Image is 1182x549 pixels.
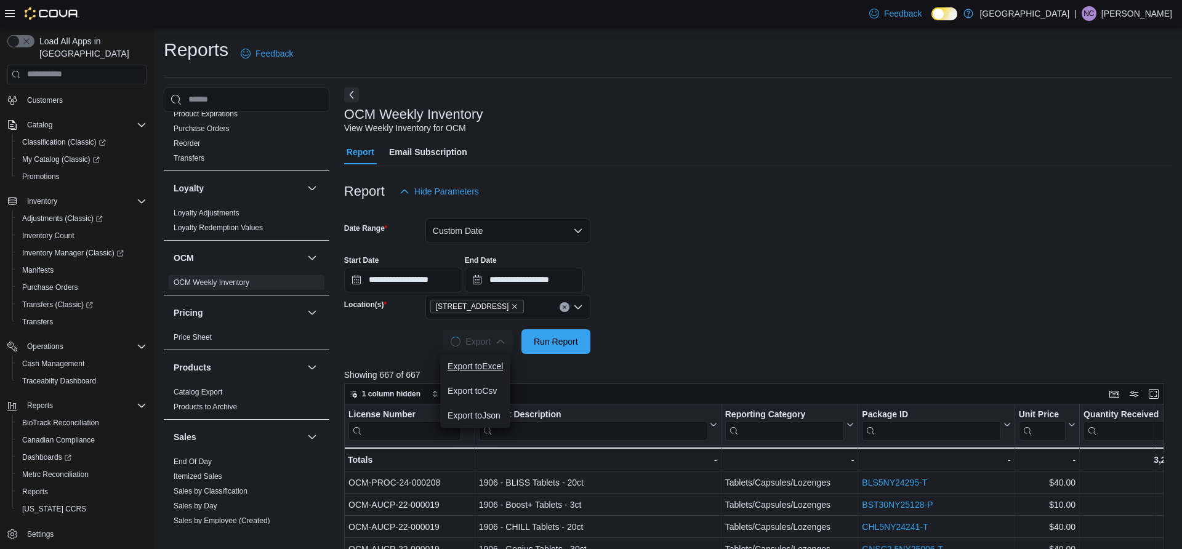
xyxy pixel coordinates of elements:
button: Run Report [521,329,590,354]
a: Transfers (Classic) [17,297,98,312]
a: Classification (Classic) [12,134,151,151]
a: Metrc Reconciliation [17,467,94,482]
span: Email Subscription [389,140,467,164]
a: Itemized Sales [174,472,222,481]
span: Hide Parameters [414,185,479,198]
span: Cash Management [17,356,147,371]
input: Dark Mode [931,7,957,20]
div: $40.00 [1019,475,1075,490]
a: My Catalog (Classic) [12,151,151,168]
div: Reporting Category [725,409,845,420]
div: - [479,452,717,467]
h3: Products [174,361,211,374]
span: Adjustments (Classic) [17,211,147,226]
span: BioTrack Reconciliation [17,415,147,430]
p: [GEOGRAPHIC_DATA] [979,6,1069,21]
a: Cash Management [17,356,89,371]
a: Feedback [236,41,298,66]
a: BLS5NY24295-T [862,478,927,487]
span: Purchase Orders [22,283,78,292]
span: Reports [17,484,147,499]
button: OCM [305,250,320,265]
button: Sort fields [427,387,481,401]
button: Reports [22,398,58,413]
span: Dashboards [22,452,71,462]
span: Traceabilty Dashboard [22,376,96,386]
button: Sales [174,431,302,443]
a: Sales by Classification [174,487,247,495]
span: Metrc Reconciliation [22,470,89,479]
a: Inventory Count [17,228,79,243]
button: Next [344,87,359,102]
button: Operations [22,339,68,354]
span: 1 column hidden [362,389,420,399]
button: Metrc Reconciliation [12,466,151,483]
button: Remove 308 Plaza Road from selection in this group [511,303,518,310]
span: Metrc Reconciliation [17,467,147,482]
div: OCM [164,275,329,295]
span: Catalog Export [174,387,222,397]
a: Transfers [174,154,204,162]
a: Settings [22,527,58,542]
button: Products [305,360,320,375]
a: Reports [17,484,53,499]
h1: Reports [164,38,228,62]
span: My Catalog (Classic) [22,154,100,164]
label: Location(s) [344,300,387,310]
div: Totals [348,452,471,467]
span: Transfers [22,317,53,327]
span: 308 Plaza Road [430,300,525,313]
span: Operations [22,339,147,354]
span: [US_STATE] CCRS [22,504,86,514]
button: Pricing [174,307,302,319]
button: Operations [2,338,151,355]
div: Package ID [862,409,1000,420]
a: BioTrack Reconciliation [17,415,104,430]
span: Transfers [17,315,147,329]
div: OCM-PROC-24-000208 [348,475,471,490]
span: Classification (Classic) [22,137,106,147]
span: Washington CCRS [17,502,147,516]
div: Quantity Received [1083,409,1165,420]
label: End Date [465,255,497,265]
div: - [862,452,1010,467]
button: Products [174,361,302,374]
button: OCM [174,252,302,264]
button: Enter fullscreen [1146,387,1161,401]
h3: OCM [174,252,194,264]
button: Quantity Received [1083,409,1175,440]
button: Manifests [12,262,151,279]
div: Loyalty [164,206,329,240]
a: Canadian Compliance [17,433,100,447]
div: Quantity Received [1083,409,1165,440]
div: License Number [348,409,461,440]
div: 1906 - BLISS Tablets - 20ct [479,475,717,490]
a: Products to Archive [174,403,237,411]
button: License Number [348,409,471,440]
button: Loyalty [174,182,302,194]
span: Reports [27,401,53,411]
div: Package URL [862,409,1000,440]
button: Purchase Orders [12,279,151,296]
div: Reporting Category [725,409,845,440]
span: Feedback [255,47,293,60]
span: Classification (Classic) [17,135,147,150]
div: OCM-AUCP-22-000019 [348,519,471,534]
span: Purchase Orders [174,124,230,134]
div: - [725,452,854,467]
span: End Of Day [174,457,212,467]
span: Operations [27,342,63,351]
label: Start Date [344,255,379,265]
a: Dashboards [12,449,151,466]
span: Transfers (Classic) [17,297,147,312]
span: Dashboards [17,450,147,465]
button: Cash Management [12,355,151,372]
button: Canadian Compliance [12,431,151,449]
h3: Sales [174,431,196,443]
span: Canadian Compliance [22,435,95,445]
button: Reporting Category [725,409,854,440]
div: 1906 - CHILL Tablets - 20ct [479,519,717,534]
div: Product Description [479,409,707,440]
span: Inventory Manager (Classic) [17,246,147,260]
